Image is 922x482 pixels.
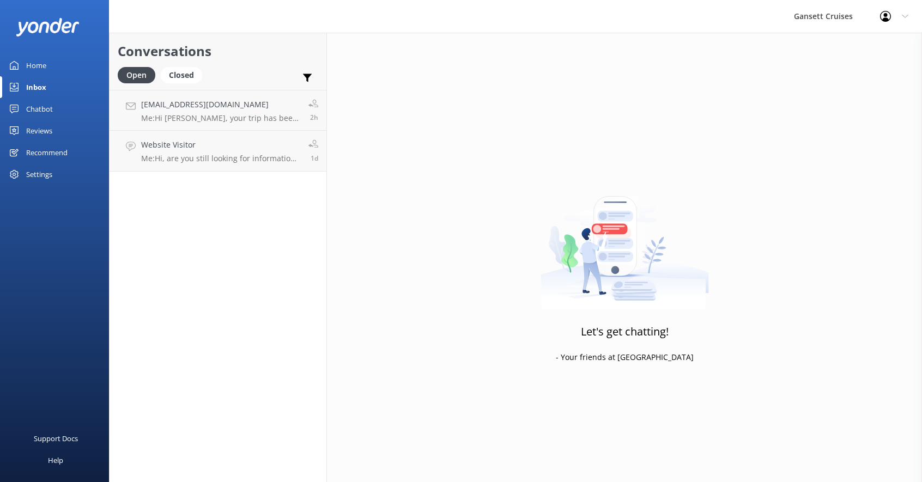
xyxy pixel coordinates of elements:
div: Closed [161,67,202,83]
span: 10:07am 18-Aug-2025 (UTC -04:00) America/New_York [311,154,318,163]
div: Inbox [26,76,46,98]
div: Chatbot [26,98,53,120]
p: Me: Hi [PERSON_NAME], your trip has been cancelled and a refund issued to your original method of... [141,113,300,123]
a: Closed [161,69,208,81]
div: Support Docs [34,428,78,449]
a: Open [118,69,161,81]
h4: [EMAIL_ADDRESS][DOMAIN_NAME] [141,99,300,111]
img: yonder-white-logo.png [16,18,79,36]
div: Open [118,67,155,83]
p: - Your friends at [GEOGRAPHIC_DATA] [556,351,694,363]
div: Home [26,54,46,76]
h2: Conversations [118,41,318,62]
h3: Let's get chatting! [581,323,669,340]
div: Reviews [26,120,52,142]
img: artwork of a man stealing a conversation from at giant smartphone [541,173,709,309]
a: Website VisitorMe:Hi, are you still looking for information regarding a 6 person private cruise? ... [110,131,326,172]
h4: Website Visitor [141,139,300,151]
div: Help [48,449,63,471]
p: Me: Hi, are you still looking for information regarding a 6 person private cruise? Please feel fr... [141,154,300,163]
span: 03:02pm 19-Aug-2025 (UTC -04:00) America/New_York [310,113,318,122]
div: Settings [26,163,52,185]
a: [EMAIL_ADDRESS][DOMAIN_NAME]Me:Hi [PERSON_NAME], your trip has been cancelled and a refund issued... [110,90,326,131]
div: Recommend [26,142,68,163]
